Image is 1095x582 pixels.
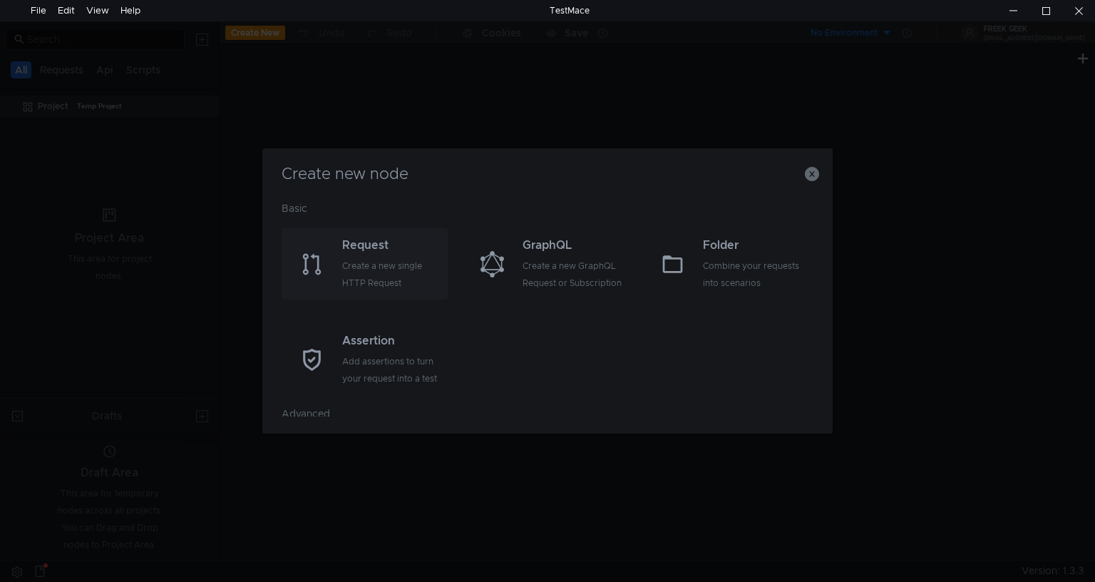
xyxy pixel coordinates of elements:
[523,237,624,254] div: GraphQL
[282,405,813,434] div: Advanced
[342,332,444,349] div: Assertion
[342,257,444,292] div: Create a new single HTTP Request
[703,257,805,292] div: Combine your requests into scenarios
[342,353,444,387] div: Add assertions to turn your request into a test
[342,237,444,254] div: Request
[279,165,816,183] h3: Create new node
[523,257,624,292] div: Create a new GraphQL Request or Subscription
[282,200,813,228] div: Basic
[703,237,805,254] div: Folder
